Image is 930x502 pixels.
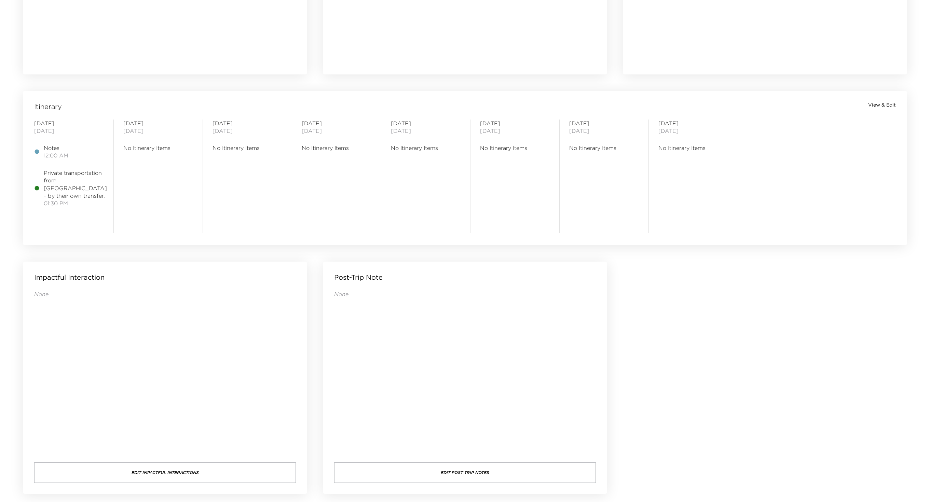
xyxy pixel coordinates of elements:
span: [DATE] [302,120,371,127]
span: Private transportation from [GEOGRAPHIC_DATA] - by their own transfer. [44,169,107,200]
span: [DATE] [213,120,282,127]
p: Impactful Interaction [34,273,105,282]
span: [DATE] [213,127,282,135]
button: View & Edit [868,102,896,109]
span: [DATE] [480,120,550,127]
span: Itinerary [34,102,62,111]
span: [DATE] [302,127,371,135]
span: No Itinerary Items [658,144,728,152]
span: [DATE] [34,127,104,135]
span: 12:00 AM [44,152,68,159]
span: No Itinerary Items [213,144,282,152]
span: [DATE] [391,127,461,135]
span: [DATE] [123,127,193,135]
span: [DATE] [480,127,550,135]
p: None [334,290,596,298]
button: Edit Post Trip Notes [334,462,596,483]
span: [DATE] [658,127,728,135]
span: No Itinerary Items [391,144,461,152]
button: Edit Impactful Interactions [34,462,296,483]
span: 01:30 PM [44,199,107,207]
span: Notes [44,144,68,152]
span: No Itinerary Items [123,144,193,152]
span: No Itinerary Items [480,144,550,152]
span: No Itinerary Items [302,144,371,152]
span: [DATE] [34,120,104,127]
span: [DATE] [123,120,193,127]
span: No Itinerary Items [569,144,639,152]
span: [DATE] [391,120,461,127]
p: None [34,290,296,298]
span: [DATE] [569,120,639,127]
span: [DATE] [569,127,639,135]
span: [DATE] [658,120,728,127]
p: Post-Trip Note [334,273,383,282]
